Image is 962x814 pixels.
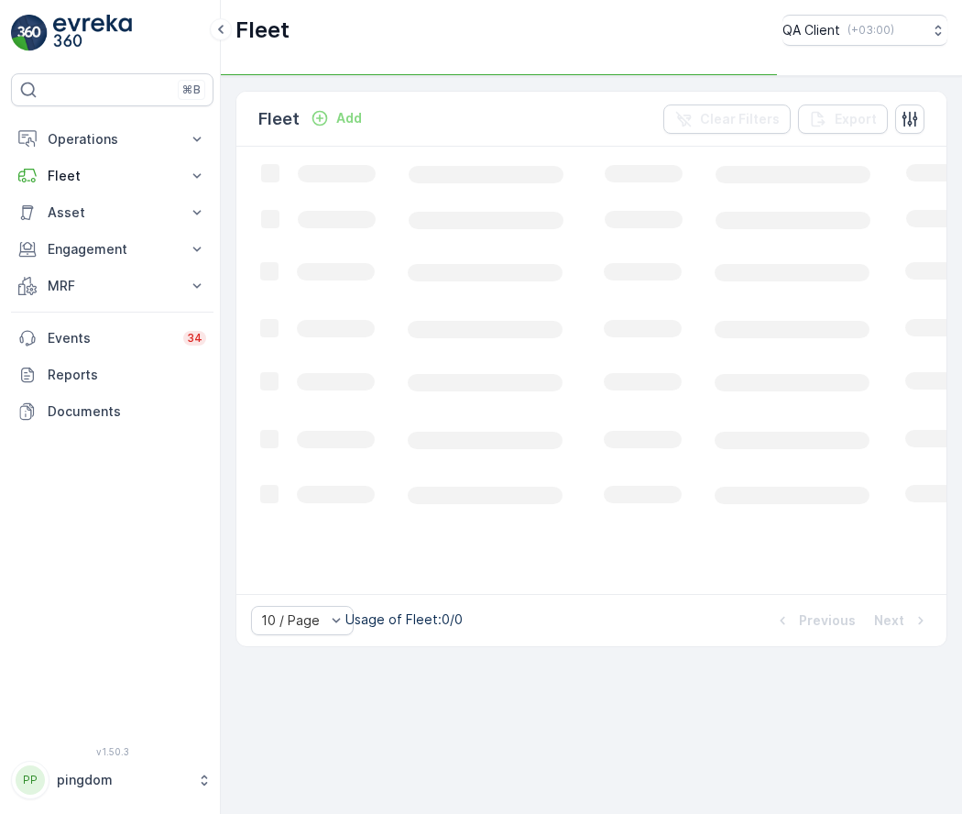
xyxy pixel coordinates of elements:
[11,746,213,757] span: v 1.50.3
[235,16,290,45] p: Fleet
[11,231,213,268] button: Engagement
[187,331,202,346] p: 34
[11,158,213,194] button: Fleet
[48,366,206,384] p: Reports
[11,320,213,357] a: Events34
[57,771,188,789] p: pingdom
[48,402,206,421] p: Documents
[782,21,840,39] p: QA Client
[700,110,780,128] p: Clear Filters
[53,15,132,51] img: logo_light-DOdMpM7g.png
[48,277,177,295] p: MRF
[258,106,300,132] p: Fleet
[48,240,177,258] p: Engagement
[11,357,213,393] a: Reports
[798,104,888,134] button: Export
[48,329,172,347] p: Events
[11,393,213,430] a: Documents
[782,15,947,46] button: QA Client(+03:00)
[182,82,201,97] p: ⌘B
[303,107,369,129] button: Add
[11,121,213,158] button: Operations
[11,761,213,799] button: PPpingdom
[48,167,177,185] p: Fleet
[11,194,213,231] button: Asset
[336,109,362,127] p: Add
[345,610,463,629] p: Usage of Fleet : 0/0
[16,765,45,795] div: PP
[771,610,858,632] button: Previous
[799,611,856,630] p: Previous
[48,203,177,222] p: Asset
[874,611,904,630] p: Next
[48,130,177,148] p: Operations
[847,23,894,38] p: ( +03:00 )
[835,110,877,128] p: Export
[11,268,213,304] button: MRF
[872,610,932,632] button: Next
[11,15,48,51] img: logo
[663,104,791,134] button: Clear Filters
